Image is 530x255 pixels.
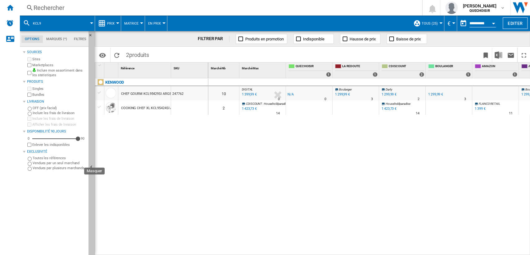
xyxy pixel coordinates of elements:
[505,48,517,62] button: Envoyer ce rapport par email
[387,34,427,44] button: Baisse de prix
[210,63,239,72] div: Marché Nb Sort None
[33,106,86,110] label: OFF (prix facial)
[27,79,86,84] div: Produits
[373,72,378,77] div: 1 offers sold by LA REDOUTE
[241,63,286,72] div: Sort None
[503,17,528,29] button: Editer
[96,49,109,61] button: Options
[263,102,288,105] span: : Householdparadise
[463,3,496,9] span: [PERSON_NAME]
[386,102,410,105] span: Householdparadise
[32,68,86,78] label: Inclure mon assortiment dans les statistiques
[129,52,149,58] span: produits
[464,96,466,102] div: Délai de livraison : 3 jours
[416,110,419,117] div: Délai de livraison : 14 jours
[293,34,334,44] button: Indisponible
[340,34,380,44] button: Hausse de prix
[241,63,286,72] div: Marché Max Sort None
[435,64,471,69] span: BOULANGER
[413,16,441,31] div: TOUS (25)
[512,72,517,77] div: 1 offers sold by AMAZON
[350,37,376,41] span: Hausse de prix
[28,157,32,161] input: Toutes les références
[26,136,31,141] div: 0
[246,102,262,105] span: CDISCOUNT
[469,9,490,13] b: QUECHOISIR
[27,50,86,55] div: Sources
[389,64,424,69] span: CDISCOUNT
[172,63,208,72] div: Sort None
[382,92,396,96] div: 1 299,99 €
[427,91,443,98] div: 1 299,99 €
[32,63,86,67] label: Marketplaces
[380,63,425,78] div: CDISCOUNT 2 offers sold by CDISCOUNT
[124,21,138,25] span: Matrice
[208,86,239,100] div: 10
[342,64,378,69] span: LA REDOUTE
[27,99,86,104] div: Livraison
[27,63,31,67] input: Marketplaces
[303,37,324,41] span: Indisponible
[447,20,451,27] span: €
[33,21,41,25] span: KCL9
[120,63,171,72] div: Référence Sort None
[334,63,379,78] div: LA REDOUTE 1 offers sold by LA REDOUTE
[492,48,505,62] button: Télécharger au format Excel
[210,63,239,72] div: Sort None
[6,19,14,27] img: alerts-logo.svg
[27,123,31,127] input: Afficher les frais de livraison
[121,67,134,70] span: Référence
[33,161,86,165] label: Vendues par un seul marchand
[106,63,118,72] div: Sort None
[21,35,43,43] md-tab-item: Options
[457,17,469,30] button: md-calendar
[381,106,396,112] div: 1 423,73 €
[32,86,86,91] label: Singles
[288,91,294,98] div: N/A
[198,36,229,42] div: FILTRER PAR
[27,149,86,154] div: Exclusivité
[28,107,32,111] input: OFF (prix facial)
[32,68,36,72] img: mysite-bg-18x18.png
[287,63,332,78] div: QUECHOISIR 1 offers sold by QUECHOISIR
[236,34,287,44] button: Produits en promotion
[211,67,226,70] span: Marché Nb
[242,67,259,70] span: Marché Max
[120,63,171,72] div: Sort None
[172,63,208,72] div: SKU Sort None
[79,136,86,141] div: 90
[447,16,454,31] div: €
[171,86,208,100] div: 247762
[32,92,86,97] label: Bundles
[488,17,499,28] button: Open calendar
[33,16,47,31] button: KCL9
[382,107,396,111] div: 1 423,73 €
[278,96,280,102] div: Délai de livraison : 0 jour
[88,31,96,42] button: Masquer
[148,16,164,31] button: En Prix
[479,102,500,105] span: FLANCO RETAIL
[28,112,32,116] input: Inclure les frais de livraison
[27,87,31,91] input: Singles
[124,16,142,31] div: Matrice
[422,16,441,31] button: TOUS (25)
[241,91,257,98] div: Mise à jour : mercredi 17 septembre 2025 06:04
[121,87,176,101] div: CHEF GOURM KCL95429SI ARGENT
[324,96,326,102] div: Délai de livraison : 0 jour
[495,51,502,59] img: excel-24x24.png
[27,143,31,147] input: Afficher les frais de livraison
[422,21,438,25] span: TOUS (25)
[427,63,472,78] div: BOULANGER 1 offers sold by BOULANGER
[27,57,31,61] input: Sites
[466,72,471,77] div: 1 offers sold by BOULANGER
[105,79,124,86] div: Cliquez pour filtrer sur cette marque
[482,64,517,69] span: AMAZON
[27,117,31,121] input: Inclure les frais de livraison
[445,2,458,14] img: profile.jpg
[27,129,86,134] div: Disponibilité 90 Jours
[479,48,492,62] button: Créer un favoris
[326,72,331,77] div: 1 offers sold by QUECHOISIR
[33,156,86,160] label: Toutes les références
